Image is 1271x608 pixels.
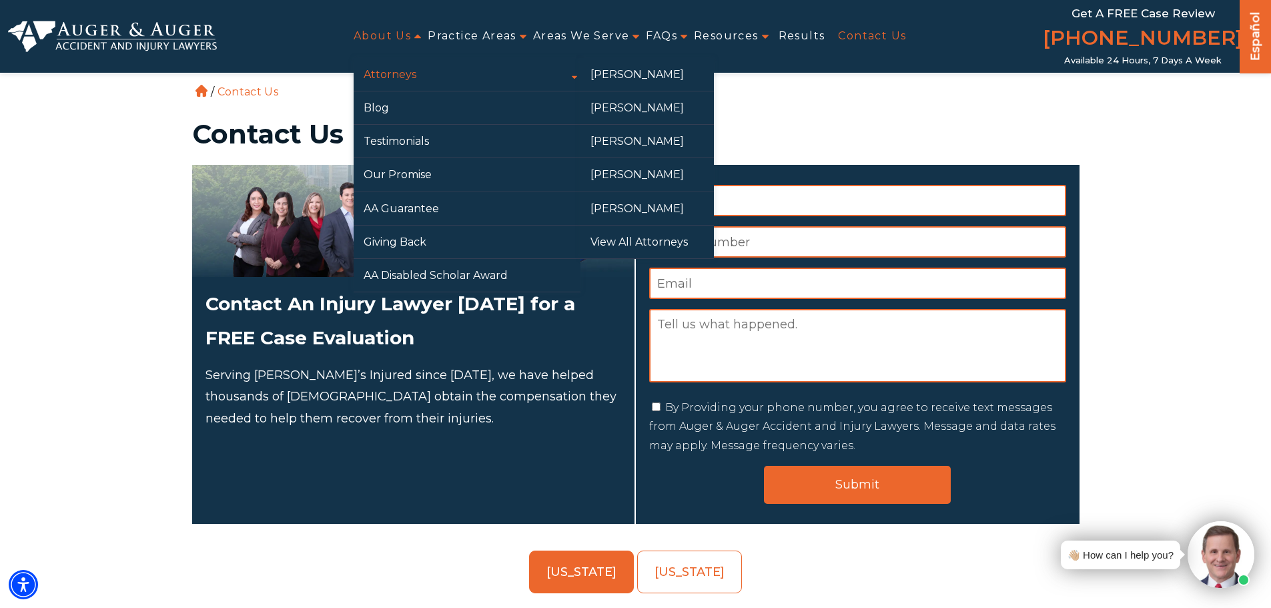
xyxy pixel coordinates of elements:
[428,21,516,51] a: Practice Areas
[649,268,1066,299] input: Email
[637,551,742,593] a: [US_STATE]
[580,91,714,124] a: [PERSON_NAME]
[646,21,677,51] a: FAQs
[1068,546,1174,564] div: 👋🏼 How can I help you?
[1072,7,1215,20] span: Get a FREE Case Review
[354,91,580,124] a: Blog
[580,58,714,91] a: [PERSON_NAME]
[354,58,580,91] a: Attorneys
[205,287,621,354] h2: Contact An Injury Lawyer [DATE] for a FREE Case Evaluation
[1188,521,1254,588] img: Intaker widget Avatar
[354,21,411,51] a: About Us
[580,125,714,158] a: [PERSON_NAME]
[838,21,906,51] a: Contact Us
[1064,55,1222,66] span: Available 24 Hours, 7 Days a Week
[533,21,630,51] a: Areas We Serve
[195,85,207,97] a: Home
[779,21,825,51] a: Results
[1043,23,1243,55] a: [PHONE_NUMBER]
[649,226,1066,258] input: Phone Number
[529,551,634,593] a: [US_STATE]
[9,570,38,599] div: Accessibility Menu
[764,466,951,504] input: Submit
[580,158,714,191] a: [PERSON_NAME]
[192,165,634,277] img: Attorneys
[649,401,1055,452] label: By Providing your phone number, you agree to receive text messages from Auger & Auger Accident an...
[205,364,621,429] p: Serving [PERSON_NAME]’s Injured since [DATE], we have helped thousands of [DEMOGRAPHIC_DATA] obta...
[214,85,282,98] li: Contact Us
[8,21,217,53] img: Auger & Auger Accident and Injury Lawyers Logo
[354,192,580,225] a: AA Guarantee
[649,185,1066,216] input: Name
[192,121,1080,147] h1: Contact Us
[694,21,759,51] a: Resources
[354,125,580,158] a: Testimonials
[354,226,580,258] a: Giving Back
[354,259,580,292] a: AA Disabled Scholar Award
[580,226,714,258] a: View All Attorneys
[580,192,714,225] a: [PERSON_NAME]
[354,158,580,191] a: Our Promise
